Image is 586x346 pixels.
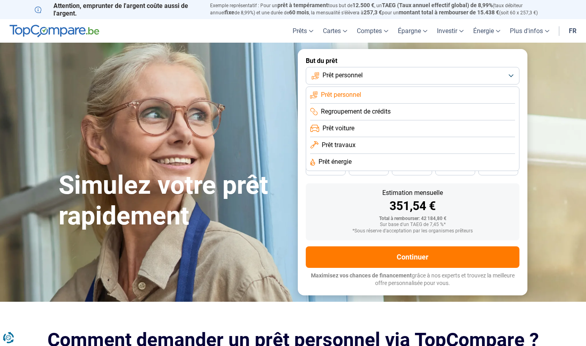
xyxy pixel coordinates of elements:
a: Investir [432,19,468,43]
div: Total à rembourser: 42 184,80 € [312,216,513,222]
a: Plus d'infos [505,19,554,43]
span: TAEG (Taux annuel effectif global) de 8,99% [382,2,493,8]
span: 24 mois [490,167,507,172]
a: fr [564,19,581,43]
span: 36 mois [403,167,421,172]
button: Continuer [306,246,519,268]
span: Prêt énergie [319,157,352,166]
h1: Simulez votre prêt rapidement [59,170,288,232]
span: 48 mois [317,167,334,172]
p: Attention, emprunter de l'argent coûte aussi de l'argent. [35,2,201,17]
span: Prêt personnel [322,71,363,80]
div: Sur base d'un TAEG de 7,45 %* [312,222,513,228]
span: 60 mois [289,9,309,16]
p: grâce à nos experts et trouvez la meilleure offre personnalisée pour vous. [306,272,519,287]
div: 351,54 € [312,200,513,212]
span: prêt à tempérament [277,2,328,8]
a: Énergie [468,19,505,43]
span: 257,3 € [364,9,382,16]
a: Épargne [393,19,432,43]
span: fixe [225,9,234,16]
span: Prêt personnel [321,90,361,99]
span: Regroupement de crédits [321,107,391,116]
span: 30 mois [446,167,464,172]
span: 42 mois [360,167,378,172]
span: Prêt travaux [322,141,356,149]
span: Prêt voiture [322,124,354,133]
span: montant total à rembourser de 15.438 € [399,9,499,16]
a: Cartes [318,19,352,43]
p: Exemple représentatif : Pour un tous but de , un (taux débiteur annuel de 8,99%) et une durée de ... [210,2,551,16]
a: Prêts [288,19,318,43]
span: Maximisez vos chances de financement [311,272,412,279]
a: Comptes [352,19,393,43]
button: Prêt personnel [306,67,519,85]
img: TopCompare [10,25,99,37]
label: But du prêt [306,57,519,65]
span: 12.500 € [352,2,374,8]
div: *Sous réserve d'acceptation par les organismes prêteurs [312,228,513,234]
div: Estimation mensuelle [312,190,513,196]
